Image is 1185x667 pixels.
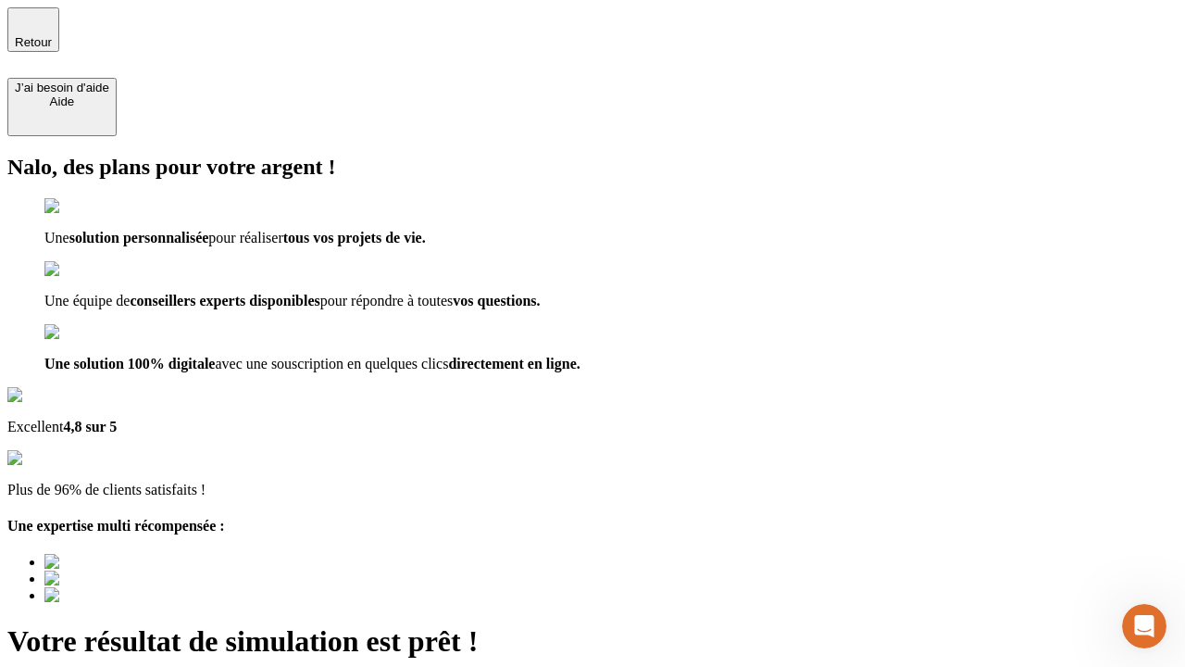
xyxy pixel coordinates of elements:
[7,78,117,136] button: J’ai besoin d'aideAide
[44,587,216,604] img: Best savings advice award
[7,387,115,404] img: Google Review
[320,293,454,308] span: pour répondre à toutes
[283,230,426,245] span: tous vos projets de vie.
[7,7,59,52] button: Retour
[15,81,109,94] div: J’ai besoin d'aide
[7,155,1178,180] h2: Nalo, des plans pour votre argent !
[44,571,216,587] img: Best savings advice award
[44,356,215,371] span: Une solution 100% digitale
[1122,604,1166,648] iframe: Intercom live chat
[44,324,124,341] img: checkmark
[7,624,1178,659] h1: Votre résultat de simulation est prêt !
[130,293,319,308] span: conseillers experts disponibles
[44,261,124,278] img: checkmark
[7,450,99,467] img: reviews stars
[7,518,1178,535] h4: Une expertise multi récompensée :
[63,419,117,434] span: 4,8 sur 5
[44,198,124,215] img: checkmark
[15,94,109,108] div: Aide
[448,356,580,371] span: directement en ligne.
[44,554,216,571] img: Best savings advice award
[208,230,282,245] span: pour réaliser
[7,419,63,434] span: Excellent
[44,293,130,308] span: Une équipe de
[453,293,540,308] span: vos questions.
[215,356,448,371] span: avec une souscription en quelques clics
[15,35,52,49] span: Retour
[44,230,69,245] span: Une
[69,230,209,245] span: solution personnalisée
[7,482,1178,498] p: Plus de 96% de clients satisfaits !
